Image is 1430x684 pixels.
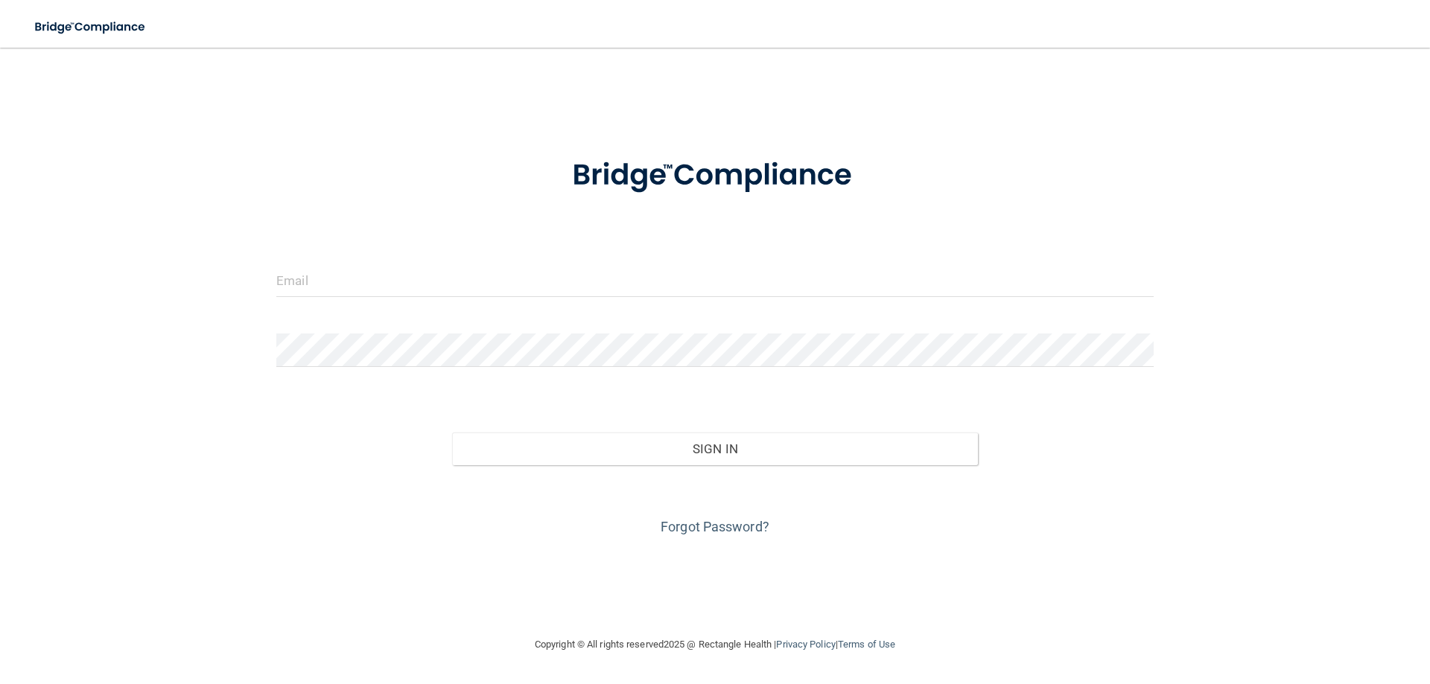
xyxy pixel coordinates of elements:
[661,519,769,534] a: Forgot Password?
[838,639,895,650] a: Terms of Use
[776,639,835,650] a: Privacy Policy
[276,263,1154,297] input: Email
[541,137,889,214] img: bridge_compliance_login_screen.278c3ca4.svg
[443,621,987,668] div: Copyright © All rights reserved 2025 @ Rectangle Health | |
[22,12,159,42] img: bridge_compliance_login_screen.278c3ca4.svg
[452,432,979,465] button: Sign In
